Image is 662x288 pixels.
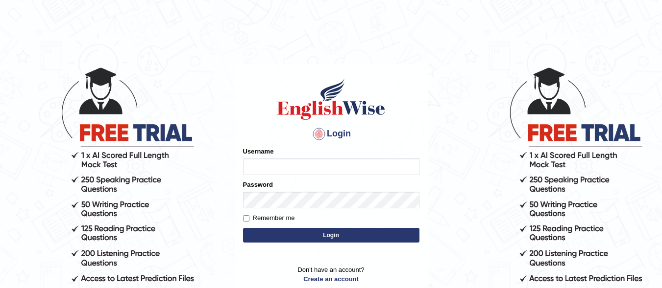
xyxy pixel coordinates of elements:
[275,77,387,121] img: Logo of English Wise sign in for intelligent practice with AI
[243,228,419,243] button: Login
[243,274,419,284] a: Create an account
[243,213,295,223] label: Remember me
[243,126,419,142] h4: Login
[243,215,249,222] input: Remember me
[243,147,274,156] label: Username
[243,180,273,189] label: Password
